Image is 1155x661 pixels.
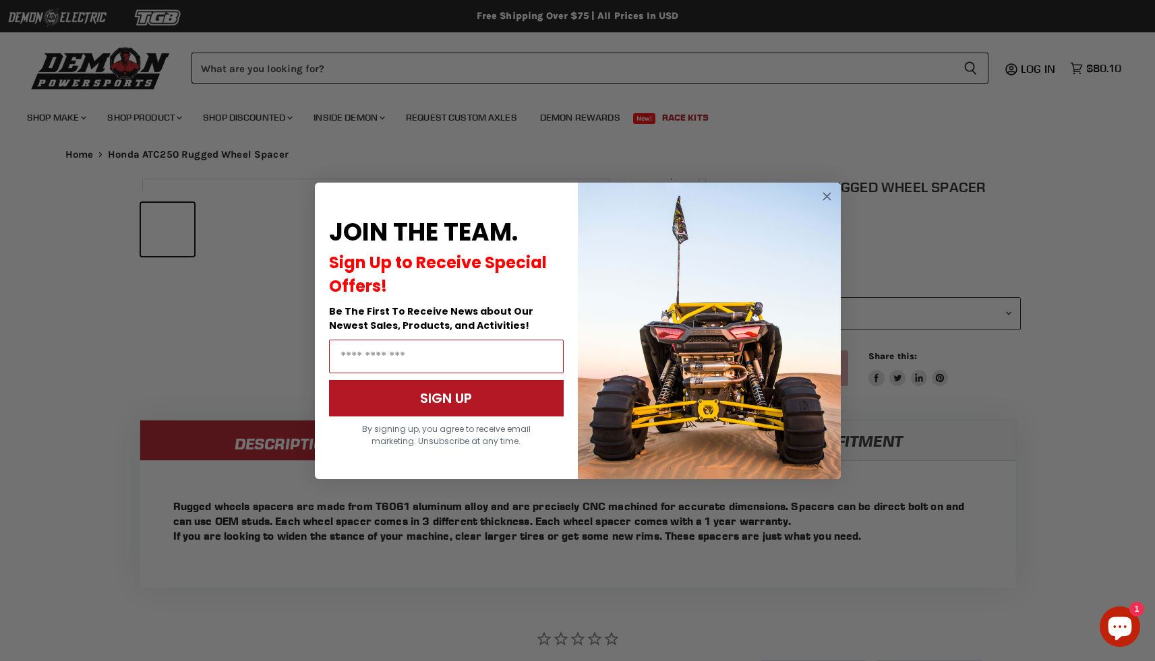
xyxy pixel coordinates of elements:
span: Be The First To Receive News about Our Newest Sales, Products, and Activities! [329,305,533,332]
span: JOIN THE TEAM. [329,215,518,249]
span: Sign Up to Receive Special Offers! [329,251,547,297]
input: Email Address [329,340,564,373]
img: a9095488-b6e7-41ba-879d-588abfab540b.jpeg [578,183,841,479]
span: By signing up, you agree to receive email marketing. Unsubscribe at any time. [362,423,531,447]
button: SIGN UP [329,380,564,416]
button: Close dialog [819,188,835,205]
inbox-online-store-chat: Shopify online store chat [1096,606,1144,650]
